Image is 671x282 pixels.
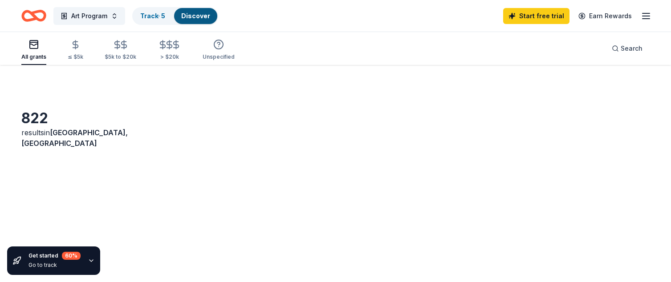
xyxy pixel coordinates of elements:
[62,252,81,260] div: 60 %
[53,7,125,25] button: Art Program
[503,8,569,24] a: Start free trial
[158,36,181,65] button: > $20k
[21,128,128,148] span: in
[68,36,83,65] button: ≤ $5k
[203,36,235,65] button: Unspecified
[21,127,138,149] div: results
[21,128,128,148] span: [GEOGRAPHIC_DATA], [GEOGRAPHIC_DATA]
[605,40,650,57] button: Search
[105,53,136,60] div: $5k to $20k
[28,262,81,269] div: Go to track
[132,7,218,25] button: Track· 5Discover
[68,53,83,60] div: ≤ $5k
[105,36,136,65] button: $5k to $20k
[21,5,46,26] a: Home
[158,53,181,60] div: > $20k
[203,53,235,60] div: Unspecified
[21,36,46,65] button: All grants
[21,109,138,127] div: 822
[28,252,81,260] div: Get started
[573,8,637,24] a: Earn Rewards
[181,12,210,20] a: Discover
[71,11,107,21] span: Art Program
[21,53,46,60] div: All grants
[140,12,165,20] a: Track· 5
[621,43,643,54] span: Search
